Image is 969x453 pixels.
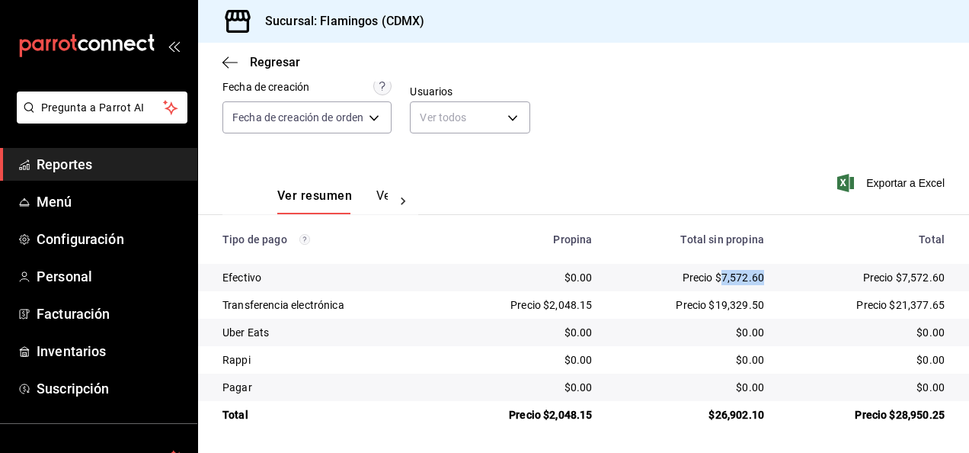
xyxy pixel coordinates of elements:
[37,381,109,397] font: Suscripción
[168,40,180,52] button: open_drawer_menu
[788,380,945,395] div: $0.00
[788,297,945,313] div: Precio $21,377.65
[253,12,424,31] h3: Sucursal: Flamingos (CDMX)
[452,325,592,340] div: $0.00
[410,101,529,133] div: Ver todos
[788,270,945,285] div: Precio $7,572.60
[222,79,309,95] div: Fecha de creación
[617,297,764,313] div: Precio $19,329.50
[452,270,592,285] div: $0.00
[617,352,764,368] div: $0.00
[617,380,764,395] div: $0.00
[452,407,592,422] div: Precio $2,048.15
[452,380,592,395] div: $0.00
[788,233,945,246] div: Total
[222,233,287,246] font: Tipo de pago
[617,270,764,285] div: Precio $7,572.60
[37,194,72,210] font: Menú
[840,174,945,192] button: Exportar a Excel
[788,407,945,422] div: Precio $28,950.25
[222,325,427,340] div: Uber Eats
[37,156,92,172] font: Reportes
[788,352,945,368] div: $0.00
[617,325,764,340] div: $0.00
[452,352,592,368] div: $0.00
[37,343,106,359] font: Inventarios
[17,92,187,124] button: Pregunta a Parrot AI
[410,86,529,97] label: Usuarios
[232,110,363,125] span: Fecha de creación de orden
[299,234,310,245] svg: Los pagos realizados con Pay y otras terminales son montos brutos.
[866,177,945,189] font: Exportar a Excel
[376,188,433,214] button: Ver pagos
[617,407,764,422] div: $26,902.10
[788,325,945,340] div: $0.00
[617,233,764,246] div: Total sin propina
[452,233,592,246] div: Propina
[37,231,124,247] font: Configuración
[41,100,164,116] span: Pregunta a Parrot AI
[11,111,187,127] a: Pregunta a Parrot AI
[222,352,427,368] div: Rappi
[452,297,592,313] div: Precio $2,048.15
[222,297,427,313] div: Transferencia electrónica
[222,380,427,395] div: Pagar
[37,306,110,322] font: Facturación
[277,188,352,204] font: Ver resumen
[222,270,427,285] div: Efectivo
[222,407,427,422] div: Total
[222,55,300,69] button: Regresar
[277,188,388,214] div: Pestañas de navegación
[37,268,92,284] font: Personal
[250,55,300,69] span: Regresar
